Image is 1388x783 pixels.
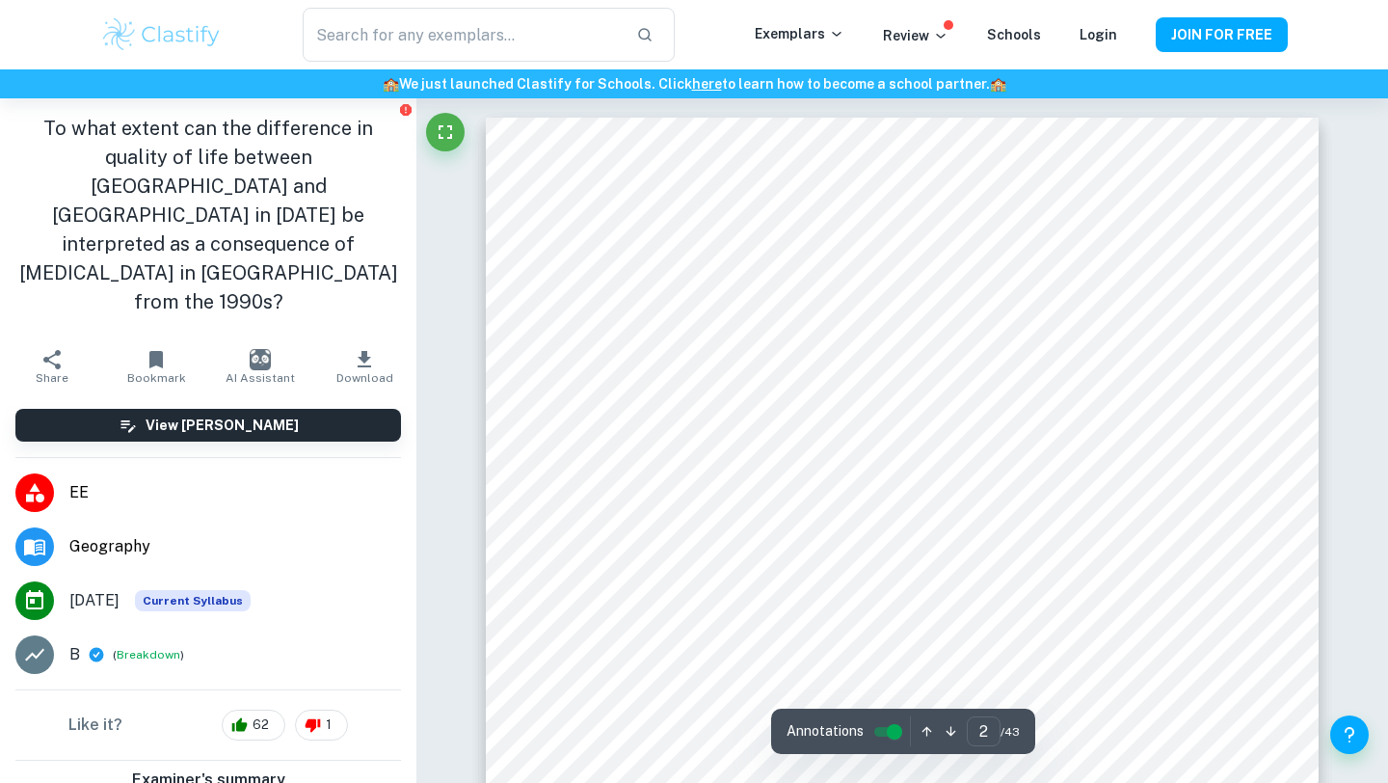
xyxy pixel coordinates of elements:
[990,76,1006,92] span: 🏫
[250,349,271,370] img: AI Assistant
[1001,723,1020,741] span: / 43
[883,25,948,46] p: Review
[1156,17,1288,52] button: JOIN FOR FREE
[104,339,208,393] button: Bookmark
[208,339,312,393] button: AI Assistant
[303,8,621,62] input: Search for any exemplars...
[68,714,122,737] h6: Like it?
[36,371,68,385] span: Share
[222,710,285,741] div: 62
[312,339,416,393] button: Download
[426,113,465,151] button: Fullscreen
[1330,715,1369,754] button: Help and Feedback
[295,710,348,741] div: 1
[100,15,223,54] img: Clastify logo
[242,715,280,735] span: 62
[69,535,401,558] span: Geography
[398,102,413,117] button: Report issue
[146,415,299,436] h6: View [PERSON_NAME]
[69,643,80,666] p: B
[15,409,401,442] button: View [PERSON_NAME]
[755,23,844,44] p: Exemplars
[127,371,186,385] span: Bookmark
[787,721,864,742] span: Annotations
[987,27,1041,42] a: Schools
[383,76,399,92] span: 🏫
[315,715,342,735] span: 1
[4,73,1384,94] h6: We just launched Clastify for Schools. Click to learn how to become a school partner.
[135,590,251,611] div: This exemplar is based on the current syllabus. Feel free to refer to it for inspiration/ideas wh...
[69,481,401,504] span: EE
[692,76,722,92] a: here
[226,371,295,385] span: AI Assistant
[69,589,120,612] span: [DATE]
[117,646,180,663] button: Breakdown
[113,646,184,664] span: ( )
[1080,27,1117,42] a: Login
[15,114,401,316] h1: To what extent can the difference in quality of life between [GEOGRAPHIC_DATA] and [GEOGRAPHIC_DA...
[336,371,393,385] span: Download
[135,590,251,611] span: Current Syllabus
